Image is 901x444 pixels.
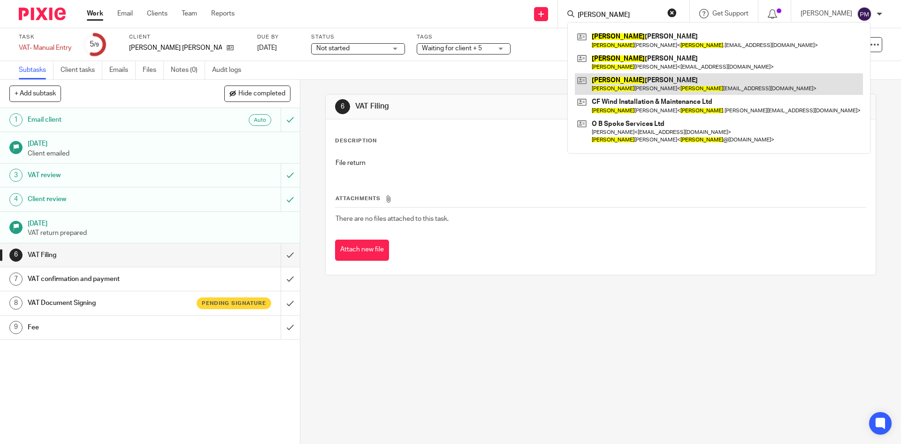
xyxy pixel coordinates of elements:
a: Clients [147,9,168,18]
label: Tags [417,33,511,41]
span: Waiting for client + 5 [422,45,482,52]
a: Team [182,9,197,18]
div: 8 [9,296,23,310]
button: + Add subtask [9,86,61,101]
h1: VAT confirmation and payment [28,272,190,286]
small: /9 [94,42,99,47]
div: VAT- Manual Entry [19,43,71,53]
div: 4 [9,193,23,206]
span: Hide completed [238,90,285,98]
label: Task [19,33,71,41]
div: 9 [9,321,23,334]
div: 3 [9,169,23,182]
a: Notes (0) [171,61,205,79]
h1: [DATE] [28,137,290,148]
h1: VAT Document Signing [28,296,190,310]
a: Emails [109,61,136,79]
input: Search [577,11,661,20]
span: Get Support [712,10,748,17]
p: [PERSON_NAME] [801,9,852,18]
a: Email [117,9,133,18]
p: Description [335,137,377,145]
h1: VAT review [28,168,190,182]
a: Client tasks [61,61,102,79]
a: Work [87,9,103,18]
a: Subtasks [19,61,53,79]
button: Attach new file [335,240,389,261]
h1: Client review [28,192,190,206]
div: 7 [9,273,23,286]
h1: Fee [28,320,190,335]
h1: VAT Filing [355,101,621,111]
h1: VAT Filing [28,248,190,262]
label: Client [129,33,245,41]
div: 6 [9,249,23,262]
a: Reports [211,9,235,18]
img: svg%3E [857,7,872,22]
button: Hide completed [224,86,290,101]
label: Due by [257,33,299,41]
span: Not started [316,45,350,52]
h1: Email client [28,113,190,127]
label: Status [311,33,405,41]
div: Auto [249,114,271,126]
a: Audit logs [212,61,248,79]
span: Pending signature [202,299,266,307]
span: [DATE] [257,45,277,51]
button: Clear [667,8,677,17]
div: 1 [9,113,23,126]
p: [PERSON_NAME] [PERSON_NAME] [129,43,222,53]
img: Pixie [19,8,66,20]
div: 6 [335,99,350,114]
span: There are no files attached to this task. [336,216,449,222]
p: VAT return prepared [28,228,290,238]
span: Attachments [336,196,381,201]
a: Files [143,61,164,79]
p: Client emailed [28,149,290,158]
h1: [DATE] [28,217,290,228]
p: File return [336,158,865,168]
div: 5 [90,39,99,50]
